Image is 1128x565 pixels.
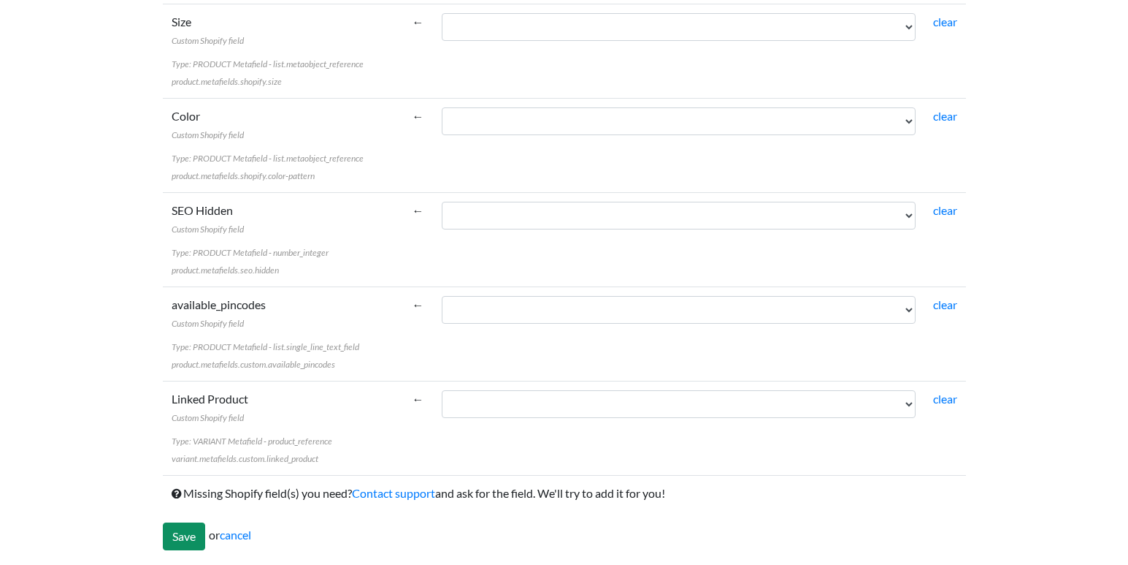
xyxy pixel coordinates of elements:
label: Color [172,107,244,143]
a: clear [933,297,957,311]
span: product.metafields.seo.hidden [172,265,279,276]
a: cancel [220,528,251,542]
span: variant.metafields.custom.linked_product [172,453,318,464]
span: Type: PRODUCT Metafield - list.single_line_text_field [172,341,359,352]
span: Type: PRODUCT Metafield - number_integer [172,247,329,258]
a: clear [933,15,957,29]
input: Save [163,523,205,550]
span: product.metafields.shopify.color-pattern [172,170,315,181]
label: Linked Product [172,390,248,425]
a: clear [933,109,957,123]
td: ← [404,4,433,98]
span: Custom Shopify field [172,129,244,140]
td: ← [404,98,433,192]
div: or [163,523,966,550]
td: ← [404,381,433,475]
label: Size [172,13,244,48]
span: product.metafields.shopify.size [172,76,282,87]
label: available_pincodes [172,296,266,331]
span: Custom Shopify field [172,318,244,329]
label: SEO Hidden [172,202,244,237]
span: Custom Shopify field [172,412,244,423]
td: ← [404,287,433,381]
span: Type: PRODUCT Metafield - list.metaobject_reference [172,58,364,69]
td: Missing Shopify field(s) you need? and ask for the field. We'll try to add it for you! [163,475,966,511]
iframe: Drift Widget Chat Controller [1055,492,1110,547]
a: Contact support [352,486,435,500]
span: product.metafields.custom.available_pincodes [172,359,335,370]
span: Type: VARIANT Metafield - product_reference [172,436,332,447]
span: Custom Shopify field [172,35,244,46]
a: clear [933,392,957,406]
a: clear [933,203,957,217]
span: Custom Shopify field [172,224,244,235]
span: Type: PRODUCT Metafield - list.metaobject_reference [172,153,364,164]
td: ← [404,192,433,287]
